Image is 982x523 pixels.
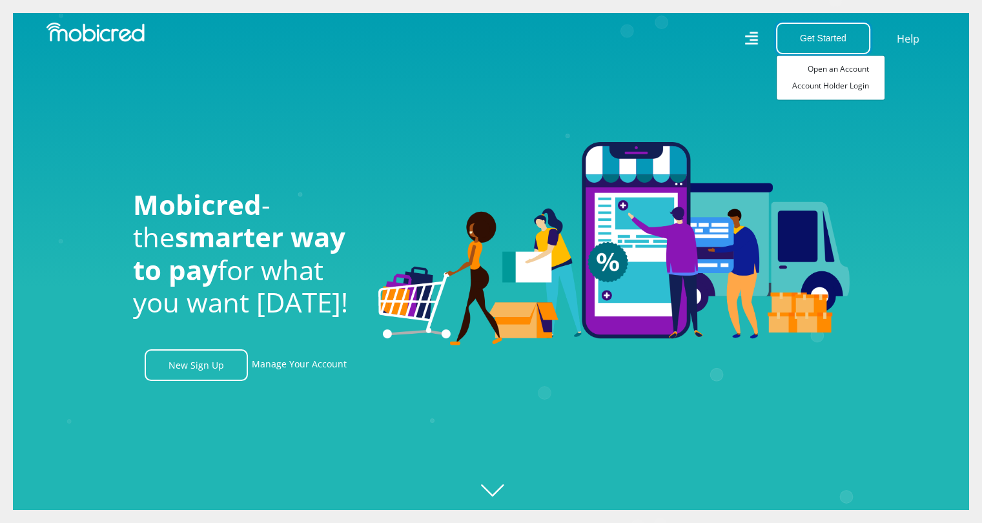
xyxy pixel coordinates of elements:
[133,189,359,319] h1: - the for what you want [DATE]!
[776,23,870,54] button: Get Started
[777,61,885,77] a: Open an Account
[896,30,920,47] a: Help
[776,55,885,100] div: Get Started
[252,349,347,381] a: Manage Your Account
[133,186,261,223] span: Mobicred
[133,218,345,287] span: smarter way to pay
[145,349,248,381] a: New Sign Up
[378,142,850,346] img: Welcome to Mobicred
[777,77,885,94] a: Account Holder Login
[46,23,145,42] img: Mobicred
